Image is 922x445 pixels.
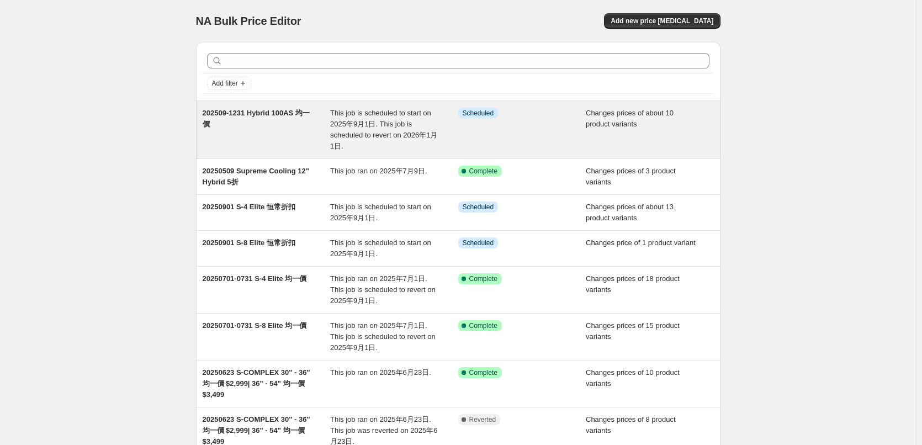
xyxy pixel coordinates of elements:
[203,239,295,247] span: 20250901 S-8 Elite 恒常折扣
[196,15,301,27] span: NA Bulk Price Editor
[586,415,676,435] span: Changes prices of 8 product variants
[330,274,436,305] span: This job ran on 2025年7月1日. This job is scheduled to revert on 2025年9月1日.
[469,321,497,330] span: Complete
[586,274,680,294] span: Changes prices of 18 product variants
[586,239,696,247] span: Changes price of 1 product variant
[586,203,674,222] span: Changes prices of about 13 product variants
[463,109,494,118] span: Scheduled
[330,321,436,352] span: This job ran on 2025年7月1日. This job is scheduled to revert on 2025年9月1日.
[469,415,496,424] span: Reverted
[212,79,238,88] span: Add filter
[463,239,494,247] span: Scheduled
[586,321,680,341] span: Changes prices of 15 product variants
[330,368,431,377] span: This job ran on 2025年6月23日.
[469,368,497,377] span: Complete
[586,109,674,128] span: Changes prices of about 10 product variants
[330,167,427,175] span: This job ran on 2025年7月9日.
[611,17,713,25] span: Add new price [MEDICAL_DATA]
[203,274,307,283] span: 20250701-0731 S-4 Elite 均一價
[463,203,494,211] span: Scheduled
[203,203,295,211] span: 20250901 S-4 Elite 恒常折扣
[203,109,310,128] span: 202509-1231 Hybrid 100AS 均一價
[330,109,437,150] span: This job is scheduled to start on 2025年9月1日. This job is scheduled to revert on 2026年1月1日.
[604,13,720,29] button: Add new price [MEDICAL_DATA]
[469,167,497,176] span: Complete
[203,321,307,330] span: 20250701-0731 S-8 Elite 均一價
[330,239,431,258] span: This job is scheduled to start on 2025年9月1日.
[469,274,497,283] span: Complete
[207,77,251,90] button: Add filter
[586,167,676,186] span: Changes prices of 3 product variants
[330,203,431,222] span: This job is scheduled to start on 2025年9月1日.
[203,167,309,186] span: 20250509 Supreme Cooling 12" Hybrid 5折
[203,368,310,399] span: 20250623 S-COMPLEX 30" - 36" 均一價 $2,999| 36" - 54" 均一價 $3,499
[586,368,680,388] span: Changes prices of 10 product variants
